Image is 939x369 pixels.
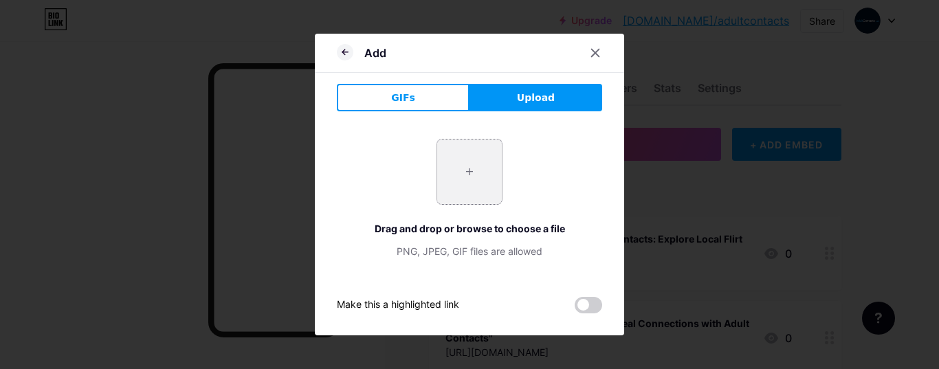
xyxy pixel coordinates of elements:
div: Add [364,45,386,61]
span: Upload [517,91,555,105]
div: PNG, JPEG, GIF files are allowed [337,244,602,258]
div: Make this a highlighted link [337,297,459,313]
button: GIFs [337,84,469,111]
button: Upload [469,84,602,111]
div: Drag and drop or browse to choose a file [337,221,602,236]
span: GIFs [391,91,415,105]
